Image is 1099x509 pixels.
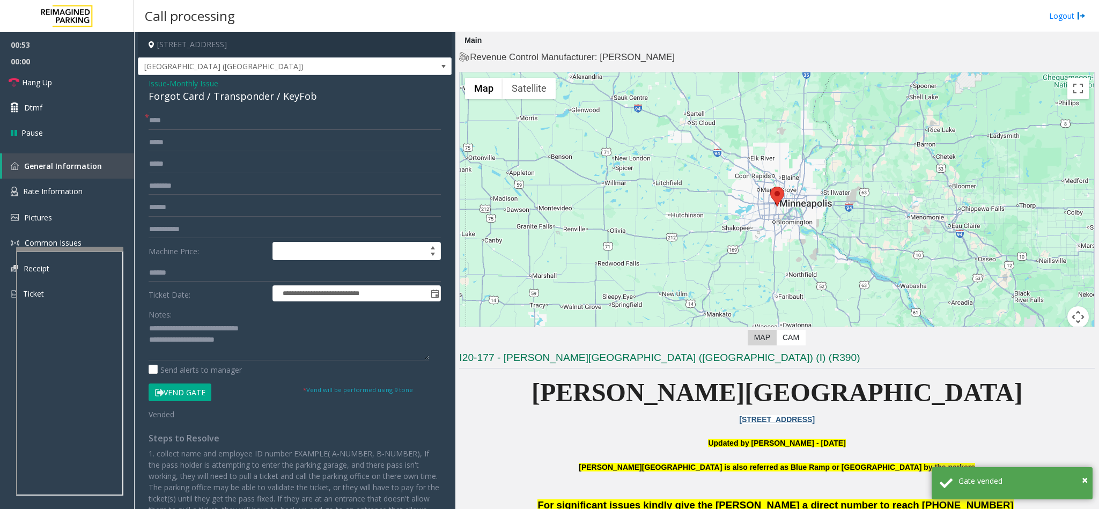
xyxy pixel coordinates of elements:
h4: Steps to Resolve [149,433,441,444]
span: Toggle popup [429,286,440,301]
span: [GEOGRAPHIC_DATA] ([GEOGRAPHIC_DATA]) [138,58,389,75]
img: 'icon' [11,162,19,170]
label: Ticket Date: [146,285,270,301]
span: Dtmf [24,102,42,113]
span: Pictures [24,212,52,223]
label: Notes: [149,305,172,320]
div: Main [462,32,484,49]
span: General Information [24,161,102,171]
label: CAM [776,330,806,345]
span: - [167,78,218,88]
font: Updated by [PERSON_NAME] - [DATE] [708,439,845,447]
span: Monthly Issue [169,78,218,89]
a: Open this area in Google Maps (opens a new window) [462,327,498,341]
img: 'icon' [11,289,18,299]
label: Send alerts to manager [149,364,242,375]
h3: I20-177 - [PERSON_NAME][GEOGRAPHIC_DATA] ([GEOGRAPHIC_DATA]) (I) (R390) [459,351,1095,368]
div: Forgot Card / Transponder / KeyFob [149,89,441,104]
div: Gate vended [958,475,1085,486]
button: Show satellite imagery [503,78,556,99]
a: [STREET_ADDRESS] [739,415,815,424]
b: [PERSON_NAME][GEOGRAPHIC_DATA] is also referred as Blue Ramp or [GEOGRAPHIC_DATA] by the parkers [579,463,975,471]
button: Close [1082,472,1088,488]
span: Decrease value [425,251,440,260]
span: [PERSON_NAME][GEOGRAPHIC_DATA] [532,378,1023,407]
span: Pause [21,127,43,138]
h3: Call processing [139,3,240,29]
span: Vended [149,409,174,419]
span: Common Issues [25,238,82,248]
span: Rate Information [23,186,83,196]
img: 'icon' [11,265,18,272]
div: 800 East 28th Street, Minneapolis, MN [770,187,784,206]
img: Google [462,327,498,341]
span: Hang Up [22,77,52,88]
button: Vend Gate [149,383,211,402]
button: Map camera controls [1067,306,1089,328]
img: 'icon' [11,187,18,196]
button: Show street map [465,78,503,99]
label: Machine Price: [146,242,270,260]
img: 'icon' [11,214,19,221]
span: Increase value [425,242,440,251]
h4: Revenue Control Manufacturer: [PERSON_NAME] [459,51,1095,64]
a: Logout [1049,10,1086,21]
a: General Information [2,153,134,179]
small: Vend will be performed using 9 tone [303,386,413,394]
span: × [1082,473,1088,487]
span: Issue [149,78,167,89]
img: logout [1077,10,1086,21]
label: Map [748,330,777,345]
button: Toggle fullscreen view [1067,78,1089,99]
h4: [STREET_ADDRESS] [138,32,452,57]
img: 'icon' [11,239,19,247]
